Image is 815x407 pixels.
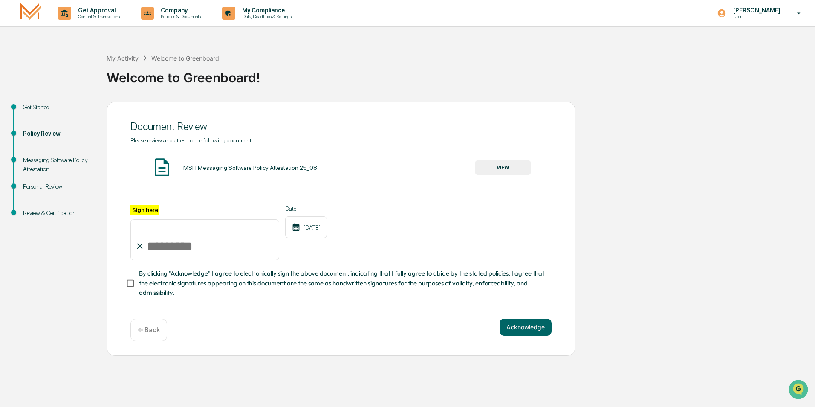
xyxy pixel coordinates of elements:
[130,120,552,133] div: Document Review
[9,108,15,115] div: 🖐️
[285,205,327,212] label: Date
[23,129,93,138] div: Policy Review
[475,160,531,175] button: VIEW
[183,164,317,171] div: MSH Messaging Software Policy Attestation 25_08
[71,7,124,14] p: Get Approval
[62,108,69,115] div: 🗄️
[60,144,103,151] a: Powered byPylon
[151,55,221,62] div: Welcome to Greenboard!
[23,103,93,112] div: Get Started
[23,209,93,218] div: Review & Certification
[29,65,140,74] div: Start new chat
[9,65,24,81] img: 1746055101610-c473b297-6a78-478c-a979-82029cc54cd1
[9,18,155,32] p: How can we help?
[29,74,108,81] div: We're available if you need us!
[130,205,159,215] label: Sign here
[145,68,155,78] button: Start new chat
[17,124,54,132] span: Data Lookup
[58,104,109,119] a: 🗄️Attestations
[139,269,545,297] span: By clicking "Acknowledge" I agree to electronically sign the above document, indicating that I fu...
[71,14,124,20] p: Content & Transactions
[138,326,160,334] p: ← Back
[23,182,93,191] div: Personal Review
[20,3,41,23] img: logo
[235,14,296,20] p: Data, Deadlines & Settings
[85,145,103,151] span: Pylon
[500,319,552,336] button: Acknowledge
[235,7,296,14] p: My Compliance
[130,137,253,144] span: Please review and attest to the following document.
[726,14,785,20] p: Users
[70,108,106,116] span: Attestations
[5,120,57,136] a: 🔎Data Lookup
[107,55,139,62] div: My Activity
[5,104,58,119] a: 🖐️Preclearance
[23,156,93,174] div: Messaging Software Policy Attestation
[107,63,811,85] div: Welcome to Greenboard!
[9,125,15,131] div: 🔎
[17,108,55,116] span: Preclearance
[726,7,785,14] p: [PERSON_NAME]
[285,216,327,238] div: [DATE]
[788,379,811,402] iframe: Open customer support
[154,14,205,20] p: Policies & Documents
[154,7,205,14] p: Company
[151,157,173,178] img: Document Icon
